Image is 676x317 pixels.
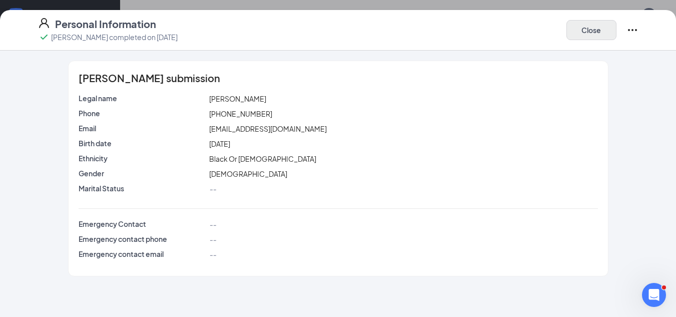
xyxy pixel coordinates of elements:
span: [PERSON_NAME] [209,94,266,103]
span: [PHONE_NUMBER] [209,109,272,118]
svg: Checkmark [38,31,50,43]
svg: Ellipses [626,24,638,36]
span: Black Or [DEMOGRAPHIC_DATA] [209,154,316,163]
svg: User [38,17,50,29]
span: -- [209,250,216,259]
span: [PERSON_NAME] submission [79,73,220,83]
p: Birth date [79,138,206,148]
span: [DEMOGRAPHIC_DATA] [209,169,287,178]
span: -- [209,235,216,244]
p: Emergency contact phone [79,234,206,244]
iframe: Intercom live chat [642,283,666,307]
p: [PERSON_NAME] completed on [DATE] [51,32,178,42]
p: Email [79,123,206,133]
span: [EMAIL_ADDRESS][DOMAIN_NAME] [209,124,327,133]
p: Phone [79,108,206,118]
p: Emergency Contact [79,219,206,229]
p: Emergency contact email [79,249,206,259]
span: [DATE] [209,139,230,148]
p: Legal name [79,93,206,103]
h4: Personal Information [55,17,156,31]
p: Ethnicity [79,153,206,163]
span: -- [209,220,216,229]
button: Close [566,20,616,40]
span: -- [209,184,216,193]
p: Marital Status [79,183,206,193]
p: Gender [79,168,206,178]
